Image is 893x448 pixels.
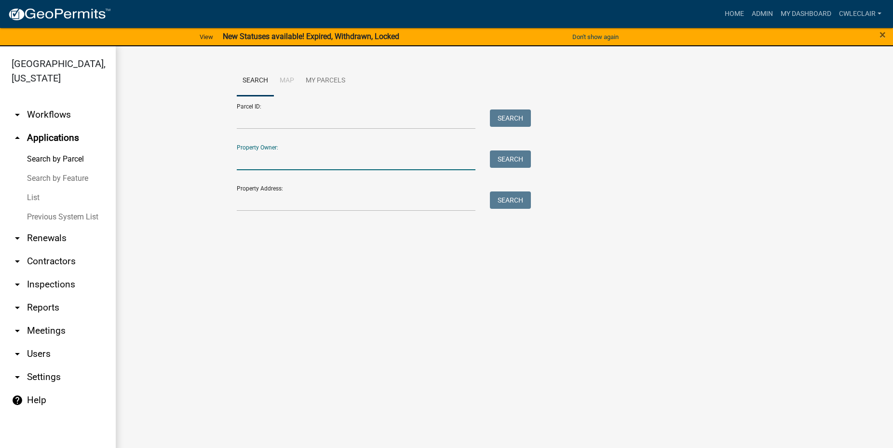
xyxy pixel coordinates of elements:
[223,32,399,41] strong: New Statuses available! Expired, Withdrawn, Locked
[237,66,274,96] a: Search
[835,5,885,23] a: cwleclair
[12,256,23,267] i: arrow_drop_down
[879,28,886,41] span: ×
[12,132,23,144] i: arrow_drop_up
[12,232,23,244] i: arrow_drop_down
[721,5,748,23] a: Home
[490,191,531,209] button: Search
[12,279,23,290] i: arrow_drop_down
[490,109,531,127] button: Search
[12,394,23,406] i: help
[748,5,777,23] a: Admin
[879,29,886,41] button: Close
[12,371,23,383] i: arrow_drop_down
[300,66,351,96] a: My Parcels
[568,29,622,45] button: Don't show again
[12,325,23,337] i: arrow_drop_down
[196,29,217,45] a: View
[12,348,23,360] i: arrow_drop_down
[490,150,531,168] button: Search
[777,5,835,23] a: My Dashboard
[12,302,23,313] i: arrow_drop_down
[12,109,23,121] i: arrow_drop_down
